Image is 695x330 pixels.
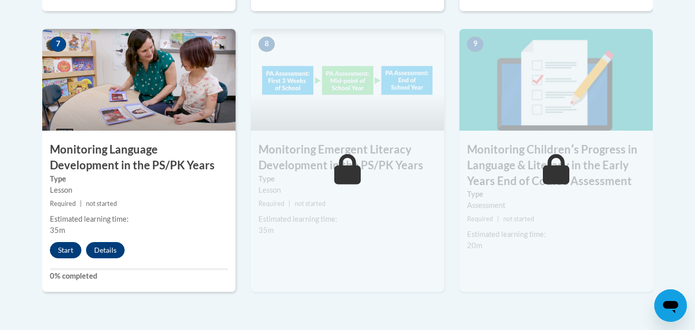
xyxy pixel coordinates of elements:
span: 20m [467,241,482,250]
div: Estimated learning time: [50,214,228,225]
h3: Monitoring Emergent Literacy Development in the PS/PK Years [251,142,444,173]
iframe: Button to launch messaging window [654,289,687,322]
span: not started [503,215,534,223]
div: Lesson [50,185,228,196]
span: Required [258,200,284,207]
span: 35m [50,226,65,234]
h3: Monitoring Language Development in the PS/PK Years [42,142,236,173]
label: Type [50,173,228,185]
label: Type [258,173,437,185]
span: not started [295,200,326,207]
div: Assessment [467,200,645,211]
span: | [80,200,82,207]
span: | [497,215,499,223]
div: Estimated learning time: [258,214,437,225]
span: Required [50,200,76,207]
span: Required [467,215,493,223]
img: Course Image [42,29,236,131]
span: not started [86,200,117,207]
span: 9 [467,37,483,52]
h3: Monitoring Childrenʹs Progress in Language & Literacy in the Early Years End of Course Assessment [459,142,653,189]
span: 35m [258,226,274,234]
img: Course Image [251,29,444,131]
div: Lesson [258,185,437,196]
img: Course Image [459,29,653,131]
div: Estimated learning time: [467,229,645,240]
button: Details [86,242,125,258]
span: 7 [50,37,66,52]
span: | [288,200,291,207]
span: 8 [258,37,275,52]
label: 0% completed [50,271,228,282]
button: Start [50,242,81,258]
label: Type [467,189,645,200]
